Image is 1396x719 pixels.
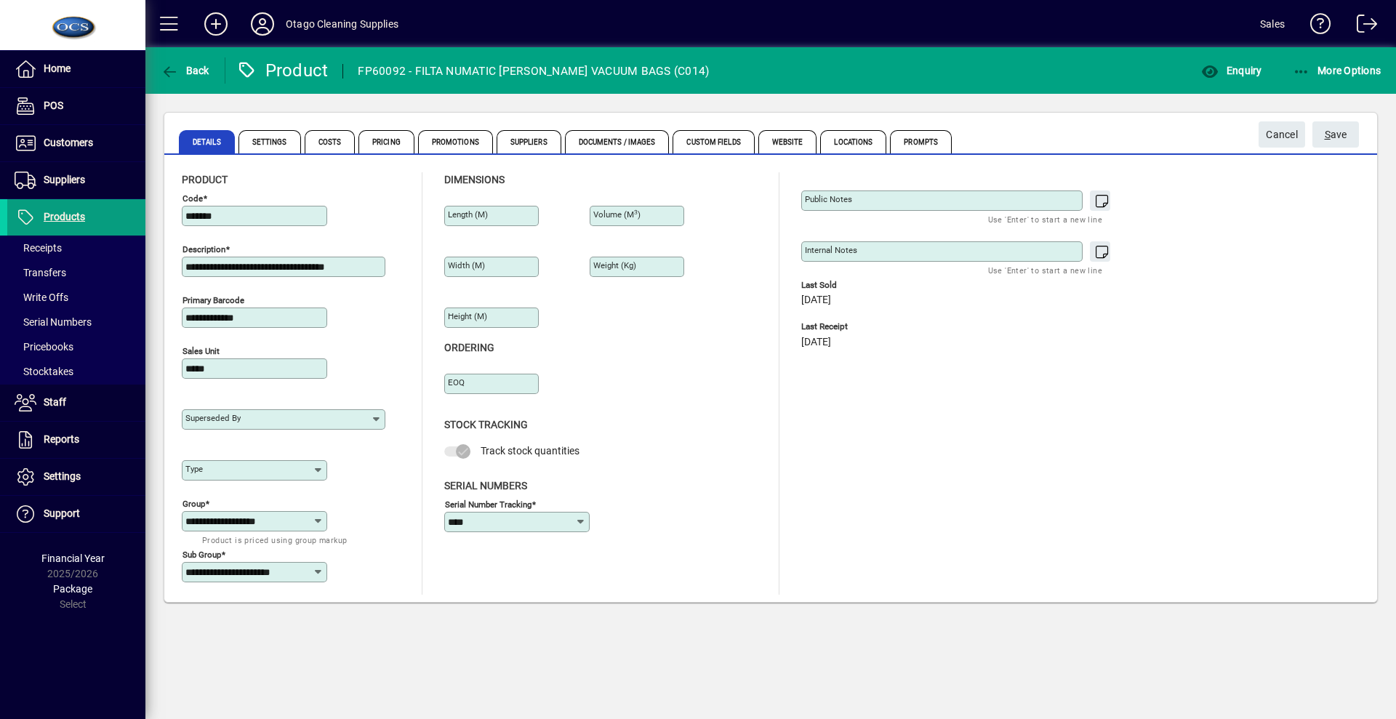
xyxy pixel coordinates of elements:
[44,433,79,445] span: Reports
[44,470,81,482] span: Settings
[7,496,145,532] a: Support
[988,262,1102,278] mat-hint: Use 'Enter' to start a new line
[185,413,241,423] mat-label: Superseded by
[236,59,329,82] div: Product
[1198,57,1265,84] button: Enquiry
[1325,123,1347,147] span: ave
[7,260,145,285] a: Transfers
[1260,12,1285,36] div: Sales
[1325,129,1331,140] span: S
[445,499,531,509] mat-label: Serial Number tracking
[44,100,63,111] span: POS
[7,359,145,384] a: Stocktakes
[1346,3,1378,50] a: Logout
[44,396,66,408] span: Staff
[7,162,145,198] a: Suppliers
[1289,57,1385,84] button: More Options
[7,310,145,334] a: Serial Numbers
[418,130,493,153] span: Promotions
[593,260,636,270] mat-label: Weight (Kg)
[44,507,80,519] span: Support
[15,316,92,328] span: Serial Numbers
[497,130,561,153] span: Suppliers
[44,211,85,222] span: Products
[988,211,1102,228] mat-hint: Use 'Enter' to start a new line
[7,334,145,359] a: Pricebooks
[801,322,1019,332] span: Last Receipt
[15,366,73,377] span: Stocktakes
[7,125,145,161] a: Customers
[15,267,66,278] span: Transfers
[1259,121,1305,148] button: Cancel
[182,346,220,356] mat-label: Sales unit
[182,499,205,509] mat-label: Group
[157,57,213,84] button: Back
[448,209,488,220] mat-label: Length (m)
[820,130,886,153] span: Locations
[7,422,145,458] a: Reports
[448,260,485,270] mat-label: Width (m)
[182,244,225,254] mat-label: Description
[7,88,145,124] a: POS
[44,174,85,185] span: Suppliers
[448,311,487,321] mat-label: Height (m)
[44,137,93,148] span: Customers
[41,553,105,564] span: Financial Year
[801,337,831,348] span: [DATE]
[7,236,145,260] a: Receipts
[44,63,71,74] span: Home
[7,51,145,87] a: Home
[805,194,852,204] mat-label: Public Notes
[593,209,641,220] mat-label: Volume (m )
[179,130,235,153] span: Details
[182,550,221,560] mat-label: Sub group
[182,193,203,204] mat-label: Code
[565,130,670,153] span: Documents / Images
[1201,65,1261,76] span: Enquiry
[7,459,145,495] a: Settings
[185,464,203,474] mat-label: Type
[182,174,228,185] span: Product
[193,11,239,37] button: Add
[145,57,225,84] app-page-header-button: Back
[801,281,1019,290] span: Last Sold
[481,445,579,457] span: Track stock quantities
[15,341,73,353] span: Pricebooks
[444,419,528,430] span: Stock Tracking
[444,342,494,353] span: Ordering
[358,130,414,153] span: Pricing
[7,385,145,421] a: Staff
[358,60,709,83] div: FP60092 - FILTA NUMATIC [PERSON_NAME] VACUUM BAGS (C014)
[238,130,301,153] span: Settings
[286,12,398,36] div: Otago Cleaning Supplies
[890,130,952,153] span: Prompts
[305,130,356,153] span: Costs
[182,295,244,305] mat-label: Primary barcode
[15,242,62,254] span: Receipts
[801,294,831,306] span: [DATE]
[634,209,638,216] sup: 3
[1293,65,1381,76] span: More Options
[444,480,527,491] span: Serial Numbers
[448,377,465,387] mat-label: EOQ
[53,583,92,595] span: Package
[239,11,286,37] button: Profile
[1312,121,1359,148] button: Save
[161,65,209,76] span: Back
[202,531,347,548] mat-hint: Product is priced using group markup
[673,130,754,153] span: Custom Fields
[1299,3,1331,50] a: Knowledge Base
[805,245,857,255] mat-label: Internal Notes
[15,292,68,303] span: Write Offs
[444,174,505,185] span: Dimensions
[7,285,145,310] a: Write Offs
[758,130,817,153] span: Website
[1266,123,1298,147] span: Cancel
